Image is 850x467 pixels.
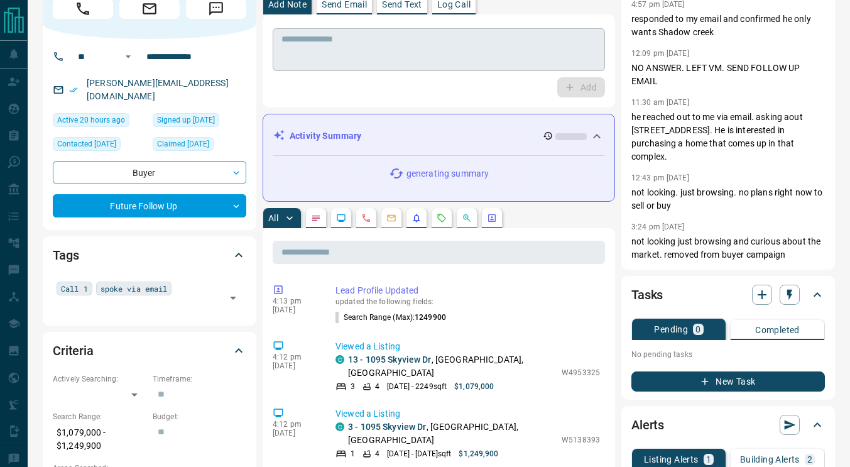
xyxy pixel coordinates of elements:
[53,137,146,155] div: Sat Mar 23 2024
[631,223,685,231] p: 3:24 pm [DATE]
[69,85,78,94] svg: Email Verified
[273,420,317,429] p: 4:12 pm
[335,284,600,297] p: Lead Profile Updated
[53,411,146,422] p: Search Range:
[335,407,600,420] p: Viewed a Listing
[459,448,498,459] p: $1,249,900
[437,213,447,223] svg: Requests
[415,313,446,322] span: 1249900
[273,124,604,148] div: Activity Summary
[153,113,246,131] div: Thu Mar 24 2022
[351,448,355,459] p: 1
[268,214,278,223] p: All
[53,113,146,131] div: Wed Aug 13 2025
[273,429,317,437] p: [DATE]
[487,213,497,223] svg: Agent Actions
[411,213,422,223] svg: Listing Alerts
[87,78,229,101] a: [PERSON_NAME][EMAIL_ADDRESS][DOMAIN_NAME]
[57,114,125,126] span: Active 20 hours ago
[631,371,825,392] button: New Task
[53,161,246,184] div: Buyer
[387,381,447,392] p: [DATE] - 2249 sqft
[335,312,446,323] p: Search Range (Max) :
[562,367,600,378] p: W4953325
[631,49,689,58] p: 12:09 pm [DATE]
[807,455,812,464] p: 2
[454,381,494,392] p: $1,079,000
[706,455,711,464] p: 1
[386,213,396,223] svg: Emails
[61,282,88,295] span: Call 1
[153,137,246,155] div: Sun Mar 27 2022
[273,361,317,370] p: [DATE]
[631,62,825,88] p: NO ANSWER. LEFT VM. SEND FOLLOW UP EMAIL
[57,138,116,150] span: Contacted [DATE]
[335,297,600,306] p: updated the following fields:
[290,129,361,143] p: Activity Summary
[335,340,600,353] p: Viewed a Listing
[53,422,146,456] p: $1,079,000 - $1,249,900
[631,13,825,39] p: responded to my email and confirmed he only wants Shadow creek
[348,420,555,447] p: , [GEOGRAPHIC_DATA], [GEOGRAPHIC_DATA]
[375,448,379,459] p: 4
[631,98,689,107] p: 11:30 am [DATE]
[375,381,379,392] p: 4
[631,186,825,212] p: not looking. just browsing. no plans right now to sell or buy
[224,289,242,307] button: Open
[654,325,688,334] p: Pending
[273,305,317,314] p: [DATE]
[351,381,355,392] p: 3
[695,325,700,334] p: 0
[153,373,246,385] p: Timeframe:
[631,345,825,364] p: No pending tasks
[335,355,344,364] div: condos.ca
[562,434,600,446] p: W5138393
[406,167,489,180] p: generating summary
[335,422,344,431] div: condos.ca
[53,245,79,265] h2: Tags
[336,213,346,223] svg: Lead Browsing Activity
[631,280,825,310] div: Tasks
[348,354,432,365] a: 13 - 1095 Skyview Dr
[740,455,800,464] p: Building Alerts
[53,341,94,361] h2: Criteria
[361,213,371,223] svg: Calls
[462,213,472,223] svg: Opportunities
[387,448,451,459] p: [DATE] - [DATE] sqft
[121,49,136,64] button: Open
[644,455,699,464] p: Listing Alerts
[348,422,427,432] a: 3 - 1095 Skyview Dr
[157,114,215,126] span: Signed up [DATE]
[631,410,825,440] div: Alerts
[631,111,825,163] p: he reached out to me via email. asking aout [STREET_ADDRESS]. He is interested in purchasing a ho...
[157,138,209,150] span: Claimed [DATE]
[311,213,321,223] svg: Notes
[631,235,825,261] p: not looking just browsing and curious about the market. removed from buyer campaign
[101,282,168,295] span: spoke via email
[153,411,246,422] p: Budget:
[53,373,146,385] p: Actively Searching:
[631,173,689,182] p: 12:43 pm [DATE]
[53,194,246,217] div: Future Follow Up
[273,297,317,305] p: 4:13 pm
[631,285,663,305] h2: Tasks
[53,240,246,270] div: Tags
[631,415,664,435] h2: Alerts
[53,336,246,366] div: Criteria
[273,353,317,361] p: 4:12 pm
[755,326,800,334] p: Completed
[348,353,555,380] p: , [GEOGRAPHIC_DATA], [GEOGRAPHIC_DATA]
